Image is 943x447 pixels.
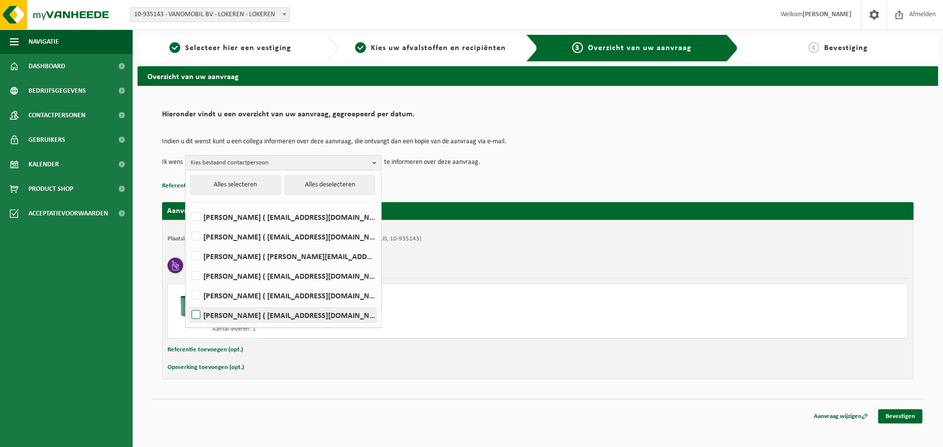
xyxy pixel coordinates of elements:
label: [PERSON_NAME] ( [EMAIL_ADDRESS][DOMAIN_NAME] ) [190,229,376,244]
span: 10-935143 - VANOMOBIL BV - LOKEREN - LOKEREN [130,7,290,22]
p: Ik wens [162,155,183,170]
span: Bedrijfsgegevens [28,79,86,103]
div: Aantal ophalen : 1 [212,317,577,325]
span: Kalender [28,152,59,177]
p: Indien u dit wenst kunt u een collega informeren over deze aanvraag, die ontvangt dan een kopie v... [162,138,914,145]
a: 2Kies uw afvalstoffen en recipiënten [343,42,519,54]
label: [PERSON_NAME] ( [EMAIL_ADDRESS][DOMAIN_NAME] ) [190,308,376,322]
div: Ophalen en plaatsen lege [212,305,577,313]
a: Aanvraag wijzigen [806,409,875,423]
a: 1Selecteer hier een vestiging [142,42,318,54]
h2: Overzicht van uw aanvraag [138,66,938,85]
span: Kies uw afvalstoffen en recipiënten [371,44,506,52]
span: Bevestiging [824,44,868,52]
span: 4 [808,42,819,53]
span: Product Shop [28,177,73,201]
span: 10-935143 - VANOMOBIL BV - LOKEREN - LOKEREN [130,8,289,22]
strong: [PERSON_NAME] [803,11,852,18]
span: Overzicht van uw aanvraag [588,44,692,52]
span: 1 [169,42,180,53]
a: Bevestigen [878,409,922,423]
strong: Aanvraag voor [DATE] [167,207,241,215]
label: [PERSON_NAME] ( [PERSON_NAME][EMAIL_ADDRESS][DOMAIN_NAME] ) [190,249,376,263]
span: Kies bestaand contactpersoon [191,156,368,170]
span: Contactpersonen [28,103,85,128]
button: Referentie toevoegen (opt.) [167,343,243,356]
span: 2 [355,42,366,53]
button: Alles deselecteren [284,175,375,195]
div: Aantal leveren: 1 [212,325,577,333]
span: Navigatie [28,29,59,54]
button: Opmerking toevoegen (opt.) [167,361,244,374]
button: Alles selecteren [190,175,281,195]
button: Referentie toevoegen (opt.) [162,180,238,192]
label: [PERSON_NAME] ( [EMAIL_ADDRESS][DOMAIN_NAME] ) [190,268,376,283]
h2: Hieronder vindt u een overzicht van uw aanvraag, gegroepeerd per datum. [162,110,914,124]
label: [PERSON_NAME] ( [EMAIL_ADDRESS][DOMAIN_NAME] ) [190,210,376,224]
span: 3 [572,42,583,53]
strong: Plaatsingsadres: [167,236,210,242]
p: te informeren over deze aanvraag. [384,155,480,170]
span: Acceptatievoorwaarden [28,201,108,226]
label: [PERSON_NAME] ( [EMAIL_ADDRESS][DOMAIN_NAME] ) [190,288,376,303]
span: Gebruikers [28,128,65,152]
span: Selecteer hier een vestiging [185,44,291,52]
span: Dashboard [28,54,65,79]
img: PB-OT-0200-MET-00-02.png [173,289,202,318]
button: Kies bestaand contactpersoon [185,155,382,170]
